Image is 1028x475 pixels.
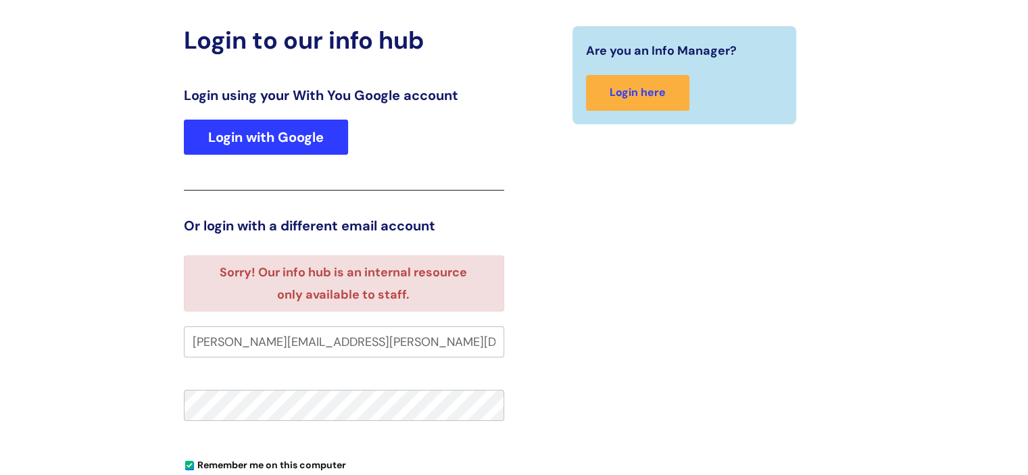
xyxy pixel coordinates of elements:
input: Your e-mail address [184,326,504,357]
h3: Login using your With You Google account [184,87,504,103]
input: Remember me on this computer [185,461,194,470]
h3: Or login with a different email account [184,218,504,234]
span: Are you an Info Manager? [586,40,737,61]
li: Sorry! Our info hub is an internal resource only available to staff. [207,261,480,305]
label: Remember me on this computer [184,456,346,471]
div: You can uncheck this option if you're logging in from a shared device [184,453,504,475]
a: Login here [586,75,689,111]
a: Login with Google [184,120,348,155]
h2: Login to our info hub [184,26,504,55]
